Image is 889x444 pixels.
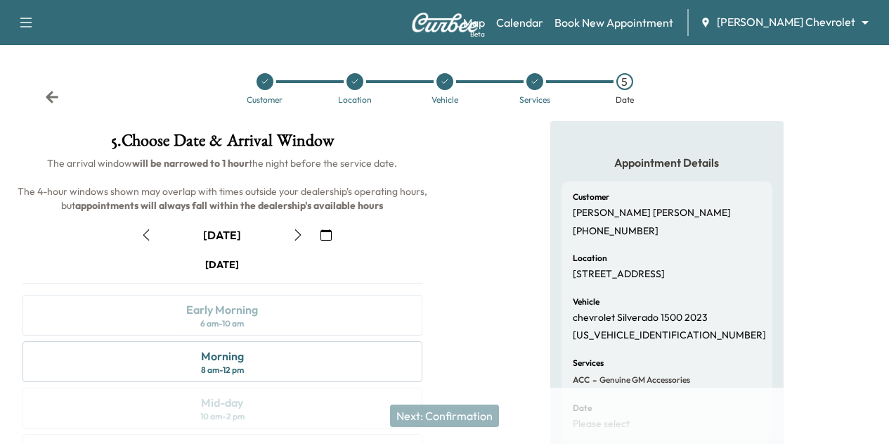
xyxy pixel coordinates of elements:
b: will be narrowed to 1 hour [132,157,249,170]
div: Services [519,96,550,104]
div: Back [45,90,59,104]
a: Calendar [496,14,543,31]
a: Book New Appointment [554,14,673,31]
img: Curbee Logo [411,13,479,32]
span: [PERSON_NAME] Chevrolet [717,14,855,30]
p: [PERSON_NAME] [PERSON_NAME] [573,207,731,220]
div: 8 am - 12 pm [201,364,244,376]
div: Morning [201,348,244,364]
h6: Customer [573,193,609,201]
b: appointments will always fall within the dealership's available hours [75,199,383,212]
h5: Appointment Details [562,155,772,170]
div: Location [338,96,372,104]
h6: Location [573,254,607,262]
div: [DATE] [205,258,239,272]
p: [PHONE_NUMBER] [573,225,658,238]
span: ACC [573,374,590,386]
p: [US_VEHICLE_IDENTIFICATION_NUMBER] [573,329,766,342]
p: [STREET_ADDRESS] [573,268,665,281]
span: The arrival window the night before the service date. The 4-hour windows shown may overlap with t... [18,157,429,212]
a: MapBeta [463,14,485,31]
p: chevrolet Silverado 1500 2023 [573,312,708,324]
span: - [590,373,597,387]
div: [DATE] [203,227,241,243]
h6: Vehicle [573,298,599,306]
h6: Services [573,359,604,367]
h1: 5 . Choose Date & Arrival Window [11,132,434,156]
div: Date [616,96,634,104]
span: Genuine GM Accessories [597,374,690,386]
div: Beta [470,29,485,39]
div: Customer [247,96,283,104]
div: Vehicle [431,96,458,104]
div: 5 [616,73,633,90]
